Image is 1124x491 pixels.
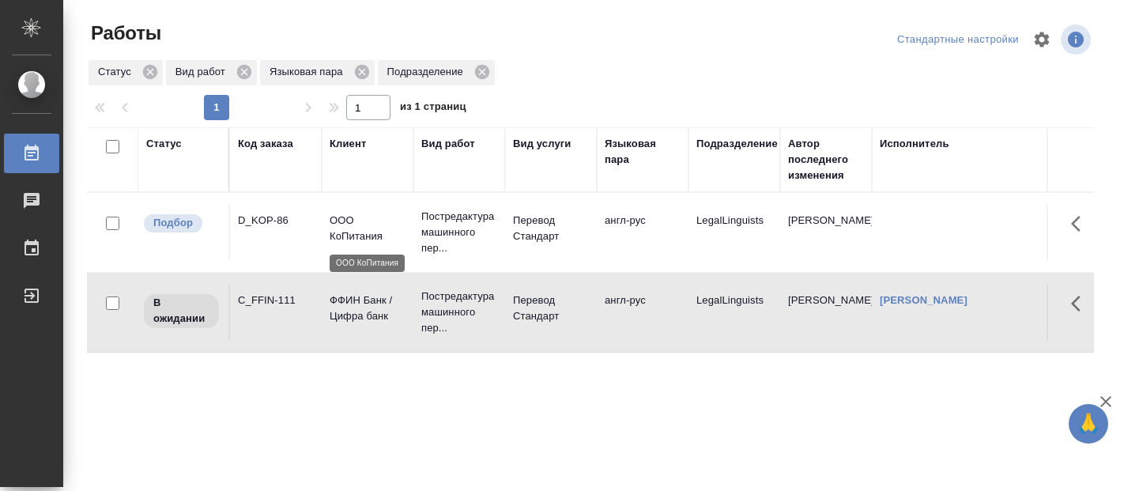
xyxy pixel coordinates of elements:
[153,295,209,327] p: В ожидании
[605,136,681,168] div: Языковая пара
[788,136,864,183] div: Автор последнего изменения
[421,136,475,152] div: Вид работ
[387,64,469,80] p: Подразделение
[1062,205,1099,243] button: Здесь прячутся важные кнопки
[260,60,375,85] div: Языковая пара
[89,60,163,85] div: Статус
[238,136,293,152] div: Код заказа
[696,136,778,152] div: Подразделение
[421,289,497,336] p: Постредактура машинного пер...
[87,21,161,46] span: Работы
[1062,285,1099,323] button: Здесь прячутся важные кнопки
[513,136,571,152] div: Вид услуги
[597,205,688,260] td: англ-рус
[330,213,405,244] p: ООО КоПитания
[98,64,137,80] p: Статус
[880,136,949,152] div: Исполнитель
[146,136,182,152] div: Статус
[688,205,780,260] td: LegalLinguists
[780,285,872,340] td: [PERSON_NAME]
[880,294,967,306] a: [PERSON_NAME]
[238,293,314,308] div: C_FFIN-111
[513,213,589,244] p: Перевод Стандарт
[513,293,589,324] p: Перевод Стандарт
[780,205,872,260] td: [PERSON_NAME]
[378,60,495,85] div: Подразделение
[238,213,314,229] div: D_KOP-86
[330,293,405,324] p: ФФИН Банк / Цифра банк
[421,209,497,256] p: Постредактура машинного пер...
[166,60,257,85] div: Вид работ
[153,215,193,231] p: Подбор
[1069,404,1108,444] button: 🙏
[597,285,688,340] td: англ-рус
[1075,407,1102,440] span: 🙏
[175,64,231,80] p: Вид работ
[330,136,366,152] div: Клиент
[400,97,466,120] span: из 1 страниц
[1061,25,1094,55] span: Посмотреть информацию
[688,285,780,340] td: LegalLinguists
[270,64,349,80] p: Языковая пара
[893,28,1023,52] div: split button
